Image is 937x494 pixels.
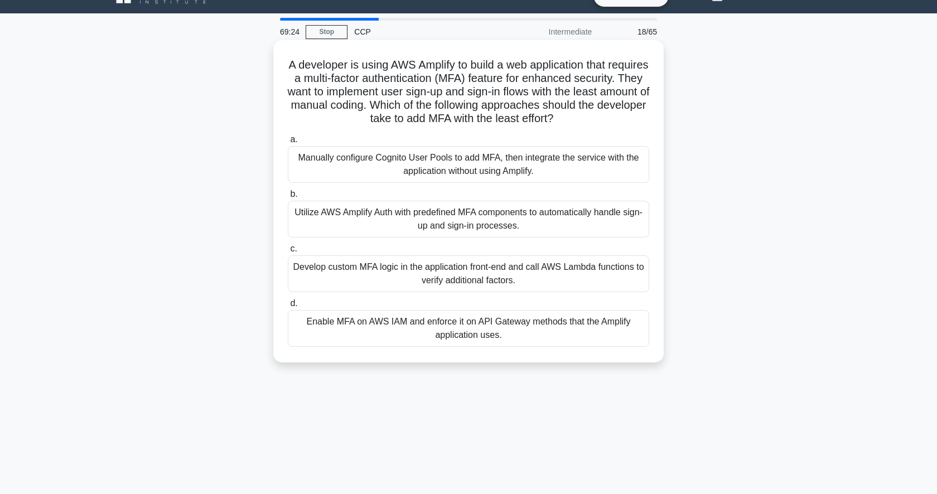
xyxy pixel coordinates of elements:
div: 18/65 [598,21,664,43]
a: Stop [306,25,347,39]
div: Utilize AWS Amplify Auth with predefined MFA components to automatically handle sign-up and sign-... [288,201,649,238]
div: Develop custom MFA logic in the application front-end and call AWS Lambda functions to verify add... [288,255,649,292]
span: a. [290,134,297,144]
div: Intermediate [501,21,598,43]
div: Manually configure Cognito User Pools to add MFA, then integrate the service with the application... [288,146,649,183]
span: d. [290,298,297,308]
span: c. [290,244,297,253]
div: CCP [347,21,501,43]
div: Enable MFA on AWS IAM and enforce it on API Gateway methods that the Amplify application uses. [288,310,649,347]
h5: A developer is using AWS Amplify to build a web application that requires a multi-factor authenti... [287,58,650,126]
div: 69:24 [273,21,306,43]
span: b. [290,189,297,198]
